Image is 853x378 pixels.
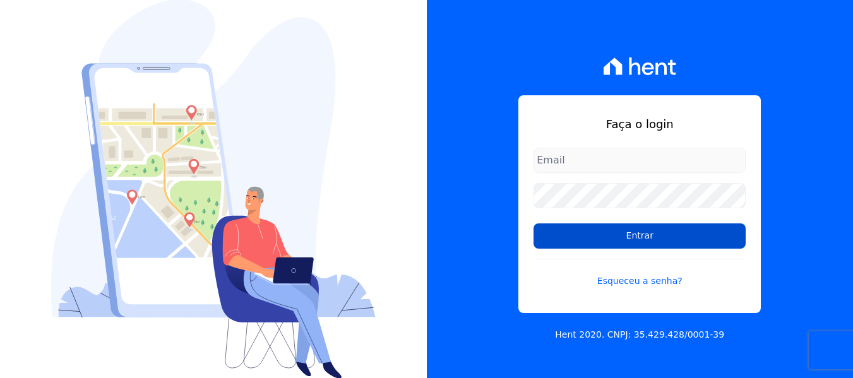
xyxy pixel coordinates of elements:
[555,328,724,341] p: Hent 2020. CNPJ: 35.429.428/0001-39
[534,148,746,173] input: Email
[534,115,746,133] h1: Faça o login
[534,223,746,249] input: Entrar
[534,259,746,288] a: Esqueceu a senha?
